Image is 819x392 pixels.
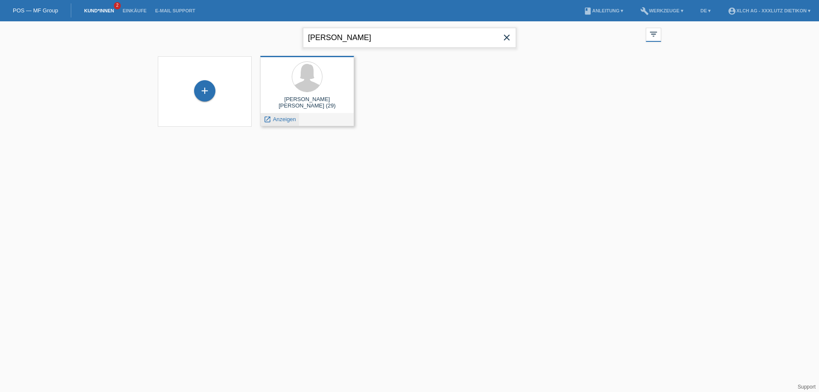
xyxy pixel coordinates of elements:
[798,384,816,390] a: Support
[195,84,215,98] div: Kund*in hinzufügen
[579,8,627,13] a: bookAnleitung ▾
[728,7,736,15] i: account_circle
[696,8,715,13] a: DE ▾
[649,29,658,39] i: filter_list
[114,2,121,9] span: 2
[13,7,58,14] a: POS — MF Group
[640,7,649,15] i: build
[273,116,296,122] span: Anzeigen
[584,7,592,15] i: book
[723,8,815,13] a: account_circleXLCH AG - XXXLutz Dietikon ▾
[80,8,118,13] a: Kund*innen
[303,28,516,48] input: Suche...
[502,32,512,43] i: close
[264,116,271,123] i: launch
[264,116,296,122] a: launch Anzeigen
[636,8,688,13] a: buildWerkzeuge ▾
[267,96,347,110] div: [PERSON_NAME] [PERSON_NAME] (29)
[118,8,151,13] a: Einkäufe
[151,8,200,13] a: E-Mail Support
